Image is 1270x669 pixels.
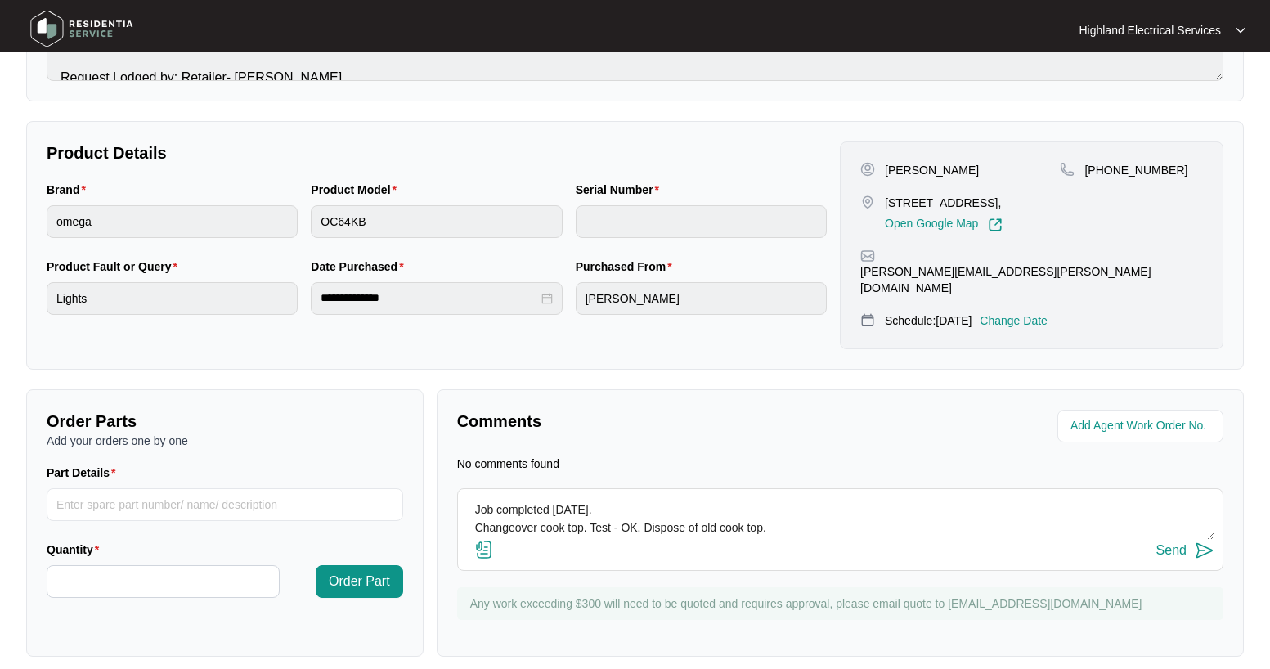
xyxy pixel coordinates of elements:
input: Product Fault or Query [47,282,298,315]
label: Product Model [311,182,403,198]
img: file-attachment-doc.svg [474,540,494,559]
img: map-pin [1060,162,1075,177]
input: Product Model [311,205,562,238]
img: Link-External [988,218,1003,232]
textarea: Job completed [DATE]. Changeover cook top. Test - OK. Dispose of old cook top. Invoice# 92504 att... [466,497,1214,540]
p: [STREET_ADDRESS], [885,195,1003,211]
label: Part Details [47,465,123,481]
input: Date Purchased [321,290,537,307]
input: Brand [47,205,298,238]
p: Order Parts [47,410,403,433]
input: Add Agent Work Order No. [1070,416,1214,436]
button: Order Part [316,565,403,598]
label: Purchased From [576,258,679,275]
img: map-pin [860,249,875,263]
p: Highland Electrical Services [1079,22,1221,38]
p: Schedule: [DATE] [885,312,972,329]
input: Purchased From [576,282,827,315]
img: dropdown arrow [1236,26,1245,34]
label: Quantity [47,541,105,558]
img: map-pin [860,312,875,327]
button: Send [1156,540,1214,562]
p: Product Details [47,141,827,164]
input: Serial Number [576,205,827,238]
p: [PERSON_NAME] [885,162,979,178]
div: Send [1156,543,1187,558]
p: Any work exceeding $300 will need to be quoted and requires approval, please email quote to [EMAI... [470,595,1215,612]
img: user-pin [860,162,875,177]
img: map-pin [860,195,875,209]
p: No comments found [457,456,559,472]
p: Change Date [980,312,1048,329]
img: residentia service logo [25,4,139,53]
span: Order Part [329,572,390,591]
p: [PERSON_NAME][EMAIL_ADDRESS][PERSON_NAME][DOMAIN_NAME] [860,263,1203,296]
p: Add your orders one by one [47,433,403,449]
label: Serial Number [576,182,666,198]
label: Product Fault or Query [47,258,184,275]
input: Part Details [47,488,403,521]
label: Date Purchased [311,258,410,275]
label: Brand [47,182,92,198]
p: [PHONE_NUMBER] [1084,162,1187,178]
img: send-icon.svg [1195,541,1214,560]
input: Quantity [47,566,279,597]
a: Open Google Map [885,218,1003,232]
p: Comments [457,410,829,433]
